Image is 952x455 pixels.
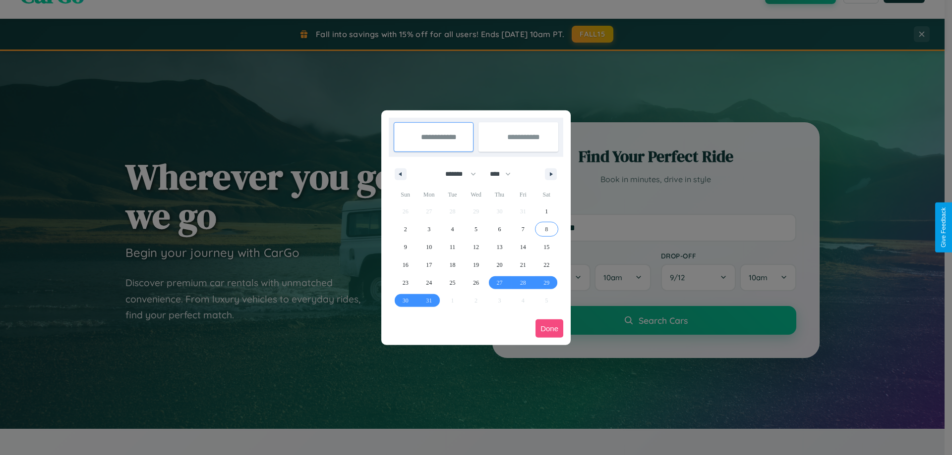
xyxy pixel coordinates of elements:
[403,292,409,309] span: 30
[473,238,479,256] span: 12
[426,238,432,256] span: 10
[404,220,407,238] span: 2
[520,274,526,292] span: 28
[394,220,417,238] button: 2
[496,256,502,274] span: 20
[426,292,432,309] span: 31
[426,274,432,292] span: 24
[441,238,464,256] button: 11
[473,274,479,292] span: 26
[403,256,409,274] span: 16
[543,274,549,292] span: 29
[535,202,558,220] button: 1
[427,220,430,238] span: 3
[464,220,487,238] button: 5
[488,187,511,202] span: Thu
[394,238,417,256] button: 9
[511,256,535,274] button: 21
[450,274,456,292] span: 25
[475,220,477,238] span: 5
[394,187,417,202] span: Sun
[535,256,558,274] button: 22
[464,256,487,274] button: 19
[417,220,440,238] button: 3
[417,274,440,292] button: 24
[404,238,407,256] span: 9
[488,238,511,256] button: 13
[441,187,464,202] span: Tue
[441,274,464,292] button: 25
[496,274,502,292] span: 27
[450,238,456,256] span: 11
[535,319,563,338] button: Done
[535,274,558,292] button: 29
[426,256,432,274] span: 17
[450,256,456,274] span: 18
[417,238,440,256] button: 10
[511,187,535,202] span: Fri
[535,220,558,238] button: 8
[473,256,479,274] span: 19
[488,220,511,238] button: 6
[940,207,947,248] div: Give Feedback
[417,292,440,309] button: 31
[403,274,409,292] span: 23
[441,220,464,238] button: 4
[441,256,464,274] button: 18
[488,274,511,292] button: 27
[417,187,440,202] span: Mon
[496,238,502,256] span: 13
[417,256,440,274] button: 17
[535,238,558,256] button: 15
[543,238,549,256] span: 15
[394,274,417,292] button: 23
[394,292,417,309] button: 30
[511,220,535,238] button: 7
[535,187,558,202] span: Sat
[520,256,526,274] span: 21
[488,256,511,274] button: 20
[511,238,535,256] button: 14
[545,202,548,220] span: 1
[394,256,417,274] button: 16
[464,187,487,202] span: Wed
[498,220,501,238] span: 6
[522,220,525,238] span: 7
[464,274,487,292] button: 26
[451,220,454,238] span: 4
[543,256,549,274] span: 22
[464,238,487,256] button: 12
[520,238,526,256] span: 14
[545,220,548,238] span: 8
[511,274,535,292] button: 28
